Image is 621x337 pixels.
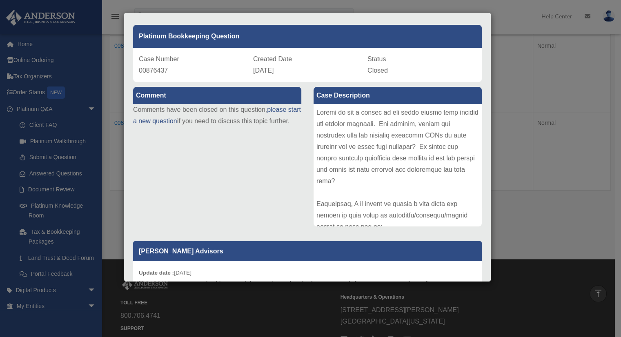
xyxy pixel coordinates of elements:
[253,67,274,74] span: [DATE]
[367,67,388,74] span: Closed
[314,104,482,226] div: Loremi do sit a consec ad eli seddo eiusmo temp incidid utl etdolor magnaali. Eni adminim, veniam...
[133,87,301,104] label: Comment
[367,55,386,62] span: Status
[139,270,174,276] b: Update date :
[139,67,168,74] span: 00876437
[139,270,191,276] small: [DATE]
[133,241,482,261] p: [PERSON_NAME] Advisors
[314,87,482,104] label: Case Description
[139,55,179,62] span: Case Number
[139,278,476,324] p: You may want to consult with your advisor to determine the best approach for your structure. Acco...
[253,55,292,62] span: Created Date
[133,106,301,124] a: please start a new question
[133,25,482,48] div: Platinum Bookkeeping Question
[133,104,301,127] p: Comments have been closed on this question, if you need to discuss this topic further.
